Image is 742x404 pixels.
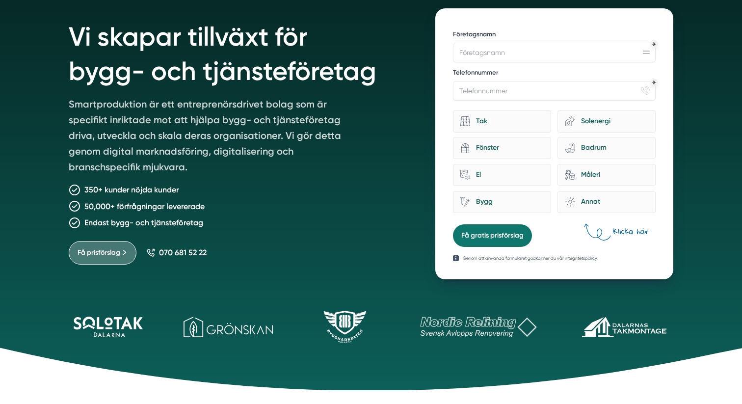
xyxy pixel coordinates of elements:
[69,241,136,265] a: Få prisförslag
[652,81,656,84] div: Obligatoriskt
[69,96,351,179] p: Smartproduktion är ett entreprenörsdrivet bolag som är specifikt inriktade mot att hjälpa bygg- o...
[84,216,203,229] p: Endast bygg- och tjänsteföretag
[159,248,207,257] span: 070 681 52 22
[84,200,205,213] p: 50,000+ förfrågningar levererade
[652,42,656,46] div: Obligatoriskt
[453,81,656,101] input: Telefonnummer
[78,247,120,258] span: Få prisförslag
[453,68,656,79] label: Telefonnummer
[453,43,656,62] input: Företagsnamn
[69,8,412,96] h1: Vi skapar tillväxt för bygg- och tjänsteföretag
[146,248,207,257] a: 070 681 52 22
[453,224,532,247] button: Få gratis prisförslag
[453,30,656,41] label: Företagsnamn
[84,184,179,196] p: 350+ kunder nöjda kunder
[463,255,598,262] p: Genom att använda formuläret godkänner du vår integritetspolicy.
